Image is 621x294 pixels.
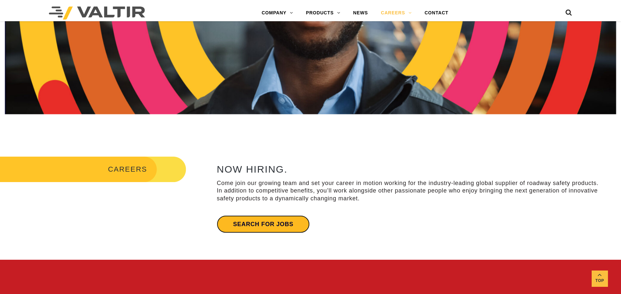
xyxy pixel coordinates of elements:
a: CONTACT [418,7,455,20]
a: COMPANY [255,7,300,20]
span: Top [592,277,608,285]
a: Search for jobs [217,215,310,233]
a: CAREERS [375,7,418,20]
p: Come join our growing team and set your career in motion working for the industry-leading global ... [217,179,603,202]
img: Valtir [49,7,145,20]
h2: NOW HIRING. [217,164,603,175]
a: NEWS [347,7,374,20]
a: Top [592,271,608,287]
a: PRODUCTS [300,7,347,20]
